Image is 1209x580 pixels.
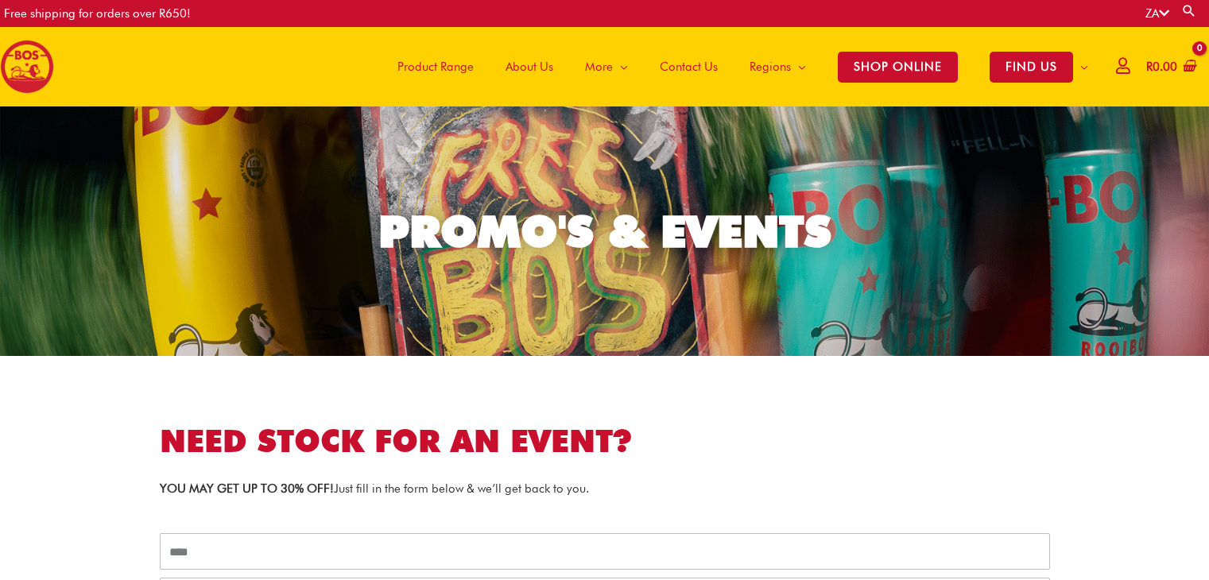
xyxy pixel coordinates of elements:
div: PROMO'S & EVENTS [378,210,831,253]
a: View Shopping Cart, empty [1143,49,1197,85]
strong: YOU MAY GET UP TO 30% OFF! [160,481,334,496]
nav: Site Navigation [370,27,1104,106]
a: ZA [1145,6,1169,21]
a: Search button [1181,3,1197,18]
span: Regions [750,43,791,91]
a: About Us [490,27,569,106]
span: R [1146,60,1153,74]
span: Contact Us [660,43,718,91]
a: Regions [734,27,822,106]
a: SHOP ONLINE [822,27,974,106]
p: Just fill in the form below & we’ll get back to you. [160,479,1050,499]
bdi: 0.00 [1146,60,1177,74]
a: Contact Us [644,27,734,106]
a: Product Range [382,27,490,106]
span: About Us [506,43,553,91]
h1: NEED STOCK FOR AN EVENT? [160,420,1050,463]
span: SHOP ONLINE [838,52,958,83]
span: FIND US [990,52,1073,83]
span: Product Range [397,43,474,91]
a: More [569,27,644,106]
span: More [585,43,613,91]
